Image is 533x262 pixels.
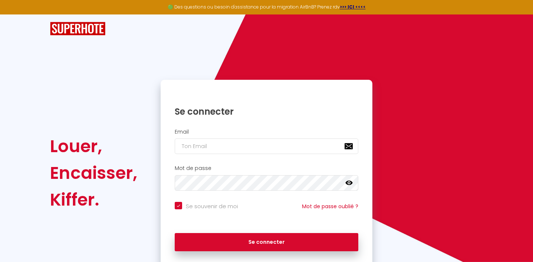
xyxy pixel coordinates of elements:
div: Encaisser, [50,160,137,186]
input: Ton Email [175,138,358,154]
div: Kiffer. [50,186,137,213]
h2: Mot de passe [175,165,358,171]
div: Louer, [50,133,137,160]
a: Mot de passe oublié ? [302,203,358,210]
h2: Email [175,129,358,135]
h1: Se connecter [175,106,358,117]
img: SuperHote logo [50,22,105,36]
button: Se connecter [175,233,358,252]
a: >>> ICI <<<< [340,4,366,10]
